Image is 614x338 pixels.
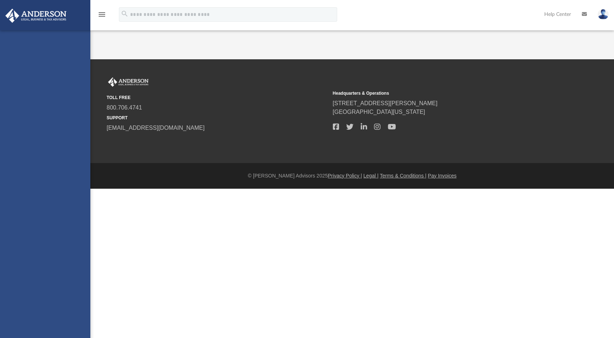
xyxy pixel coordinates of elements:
[328,173,362,179] a: Privacy Policy |
[333,109,425,115] a: [GEOGRAPHIC_DATA][US_STATE]
[333,90,554,97] small: Headquarters & Operations
[98,14,106,19] a: menu
[98,10,106,19] i: menu
[107,125,205,131] a: [EMAIL_ADDRESS][DOMAIN_NAME]
[364,173,379,179] a: Legal |
[121,10,129,18] i: search
[428,173,456,179] a: Pay Invoices
[107,115,328,121] small: SUPPORT
[333,100,438,106] a: [STREET_ADDRESS][PERSON_NAME]
[598,9,609,20] img: User Pic
[3,9,69,23] img: Anderson Advisors Platinum Portal
[107,77,150,87] img: Anderson Advisors Platinum Portal
[380,173,426,179] a: Terms & Conditions |
[107,94,328,101] small: TOLL FREE
[90,172,614,180] div: © [PERSON_NAME] Advisors 2025
[107,104,142,111] a: 800.706.4741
